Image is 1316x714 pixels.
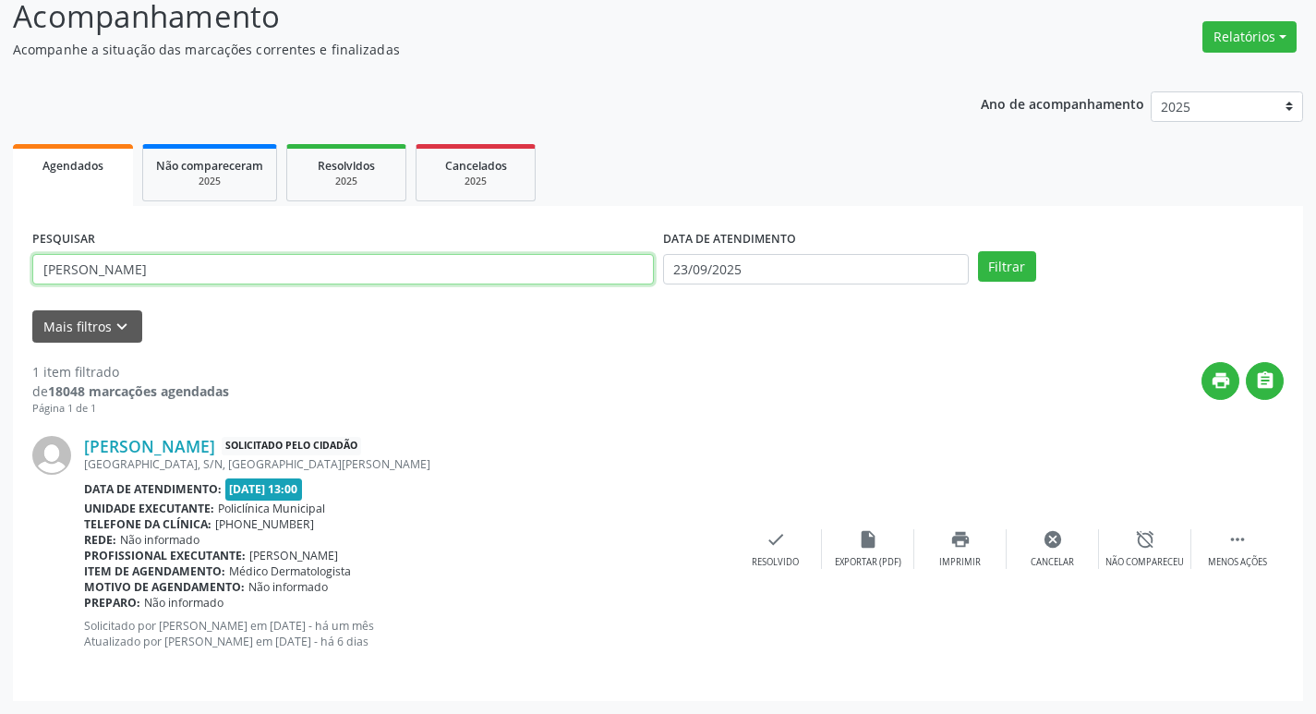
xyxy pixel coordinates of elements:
[32,310,142,343] button: Mais filtroskeyboard_arrow_down
[300,175,392,188] div: 2025
[939,556,981,569] div: Imprimir
[1201,362,1239,400] button: print
[84,563,225,579] b: Item de agendamento:
[248,579,328,595] span: Não informado
[156,158,263,174] span: Não compareceram
[1246,362,1284,400] button: 
[112,317,132,337] i: keyboard_arrow_down
[215,516,314,532] span: [PHONE_NUMBER]
[1043,529,1063,550] i: cancel
[766,529,786,550] i: check
[48,382,229,400] strong: 18048 marcações agendadas
[835,556,901,569] div: Exportar (PDF)
[32,381,229,401] div: de
[752,556,799,569] div: Resolvido
[13,40,916,59] p: Acompanhe a situação das marcações correntes e finalizadas
[1255,370,1275,391] i: 
[84,595,140,611] b: Preparo:
[225,478,303,500] span: [DATE] 13:00
[84,516,211,532] b: Telefone da clínica:
[156,175,263,188] div: 2025
[84,501,214,516] b: Unidade executante:
[1135,529,1155,550] i: alarm_off
[84,618,730,649] p: Solicitado por [PERSON_NAME] em [DATE] - há um mês Atualizado por [PERSON_NAME] em [DATE] - há 6 ...
[318,158,375,174] span: Resolvidos
[978,251,1036,283] button: Filtrar
[1227,529,1248,550] i: 
[981,91,1144,115] p: Ano de acompanhamento
[858,529,878,550] i: insert_drive_file
[84,579,245,595] b: Motivo de agendamento:
[84,548,246,563] b: Profissional executante:
[120,532,199,548] span: Não informado
[1031,556,1074,569] div: Cancelar
[84,456,730,472] div: [GEOGRAPHIC_DATA], S/N, [GEOGRAPHIC_DATA][PERSON_NAME]
[1208,556,1267,569] div: Menos ações
[1202,21,1297,53] button: Relatórios
[229,563,351,579] span: Médico Dermatologista
[445,158,507,174] span: Cancelados
[32,362,229,381] div: 1 item filtrado
[42,158,103,174] span: Agendados
[84,481,222,497] b: Data de atendimento:
[249,548,338,563] span: [PERSON_NAME]
[32,436,71,475] img: img
[32,401,229,417] div: Página 1 de 1
[32,254,654,285] input: Nome, CNS
[84,532,116,548] b: Rede:
[429,175,522,188] div: 2025
[663,225,796,254] label: DATA DE ATENDIMENTO
[32,225,95,254] label: PESQUISAR
[144,595,223,611] span: Não informado
[950,529,971,550] i: print
[218,501,325,516] span: Policlínica Municipal
[663,254,969,285] input: Selecione um intervalo
[84,436,215,456] a: [PERSON_NAME]
[1105,556,1184,569] div: Não compareceu
[222,437,361,456] span: Solicitado pelo cidadão
[1211,370,1231,391] i: print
